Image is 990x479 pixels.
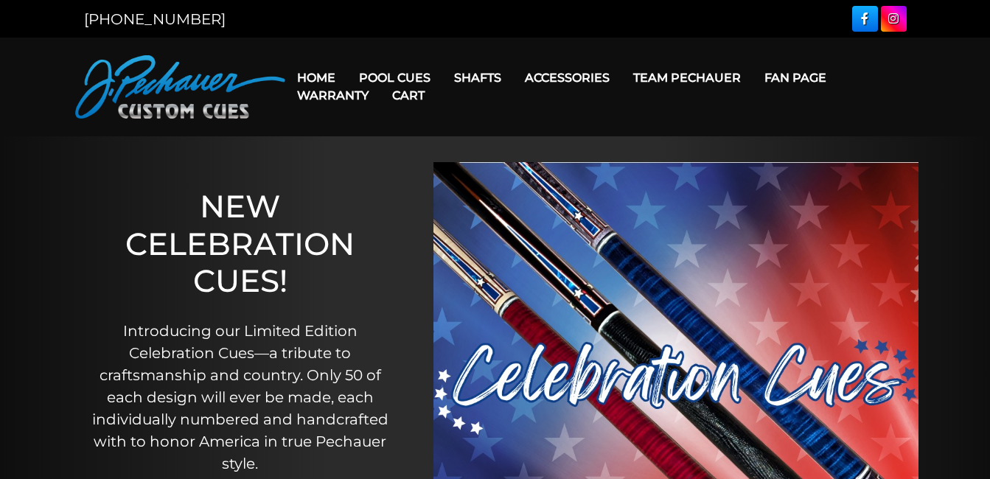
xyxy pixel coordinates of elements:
[285,59,347,97] a: Home
[380,77,436,114] a: Cart
[75,55,285,119] img: Pechauer Custom Cues
[513,59,621,97] a: Accessories
[82,188,399,299] h1: NEW CELEBRATION CUES!
[285,77,380,114] a: Warranty
[442,59,513,97] a: Shafts
[621,59,753,97] a: Team Pechauer
[753,59,838,97] a: Fan Page
[82,320,399,475] p: Introducing our Limited Edition Celebration Cues—a tribute to craftsmanship and country. Only 50 ...
[347,59,442,97] a: Pool Cues
[84,10,226,28] a: [PHONE_NUMBER]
